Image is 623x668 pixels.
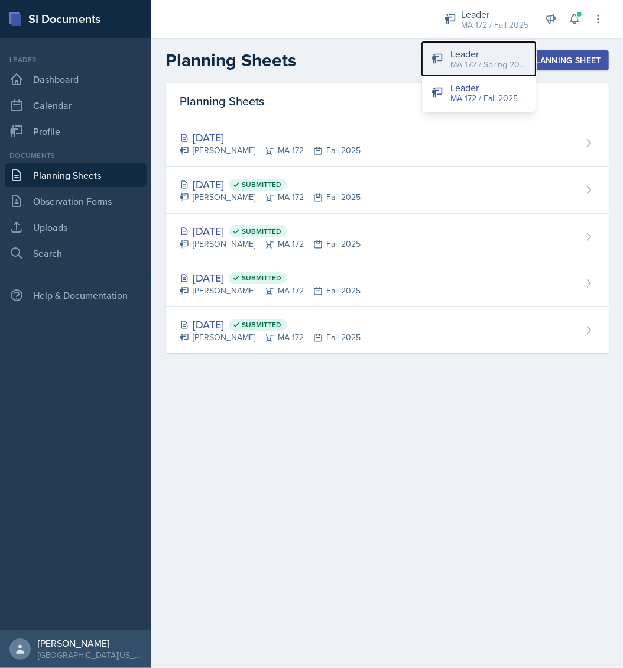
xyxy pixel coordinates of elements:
a: Uploads [5,215,147,239]
div: [DATE] [180,176,361,192]
button: Leader MA 172 / Fall 2025 [422,76,536,109]
a: [DATE] Submitted [PERSON_NAME]MA 172Fall 2025 [166,214,609,260]
div: [PERSON_NAME] MA 172 Fall 2025 [180,144,361,157]
div: [PERSON_NAME] MA 172 Fall 2025 [180,331,361,344]
div: Planning Sheets [166,83,609,120]
span: Submitted [242,320,281,330]
div: Leader [5,54,147,65]
div: [DATE] [180,223,361,239]
a: Profile [5,120,147,143]
div: [DATE] [180,317,361,333]
div: [PERSON_NAME] MA 172 Fall 2025 [180,238,361,250]
div: New Planning Sheet [499,56,601,65]
a: Search [5,241,147,265]
div: [GEOGRAPHIC_DATA][US_STATE] in [GEOGRAPHIC_DATA] [38,649,142,661]
div: Leader [461,7,528,21]
div: [PERSON_NAME] MA 172 Fall 2025 [180,191,361,204]
a: Planning Sheets [5,163,147,187]
div: MA 172 / Spring 2025 [450,59,526,71]
div: MA 172 / Fall 2025 [461,19,528,31]
div: Help & Documentation [5,283,147,307]
a: [DATE] Submitted [PERSON_NAME]MA 172Fall 2025 [166,307,609,353]
div: MA 172 / Fall 2025 [450,92,518,105]
span: Submitted [242,227,281,236]
div: [DATE] [180,270,361,286]
button: New Planning Sheet [492,50,609,70]
h2: Planning Sheets [166,50,296,71]
div: [DATE] [180,130,361,146]
button: Leader MA 172 / Spring 2025 [422,42,536,76]
div: Leader [450,47,526,61]
div: Leader [450,80,518,95]
a: [DATE] Submitted [PERSON_NAME]MA 172Fall 2025 [166,260,609,307]
a: [DATE] [PERSON_NAME]MA 172Fall 2025 [166,120,609,167]
a: [DATE] Submitted [PERSON_NAME]MA 172Fall 2025 [166,167,609,214]
a: Observation Forms [5,189,147,213]
div: [PERSON_NAME] MA 172 Fall 2025 [180,285,361,297]
div: Documents [5,150,147,161]
a: Calendar [5,93,147,117]
div: [PERSON_NAME] [38,637,142,649]
span: Submitted [242,180,281,189]
a: Dashboard [5,67,147,91]
span: Submitted [242,273,281,283]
